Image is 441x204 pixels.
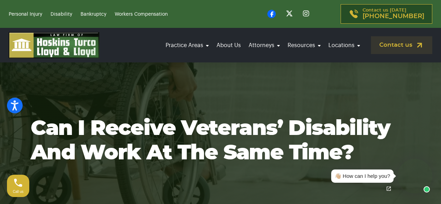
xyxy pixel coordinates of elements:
[341,4,432,24] a: Contact us [DATE][PHONE_NUMBER]
[31,116,411,165] h1: Can I Receive Veterans’ Disability and Work at the Same Time?
[115,12,168,17] a: Workers Compensation
[326,36,362,55] a: Locations
[371,36,432,54] a: Contact us
[164,36,211,55] a: Practice Areas
[214,36,243,55] a: About Us
[286,36,323,55] a: Resources
[13,190,24,194] span: Call us
[381,181,396,196] a: Open chat
[246,36,282,55] a: Attorneys
[363,8,424,20] p: Contact us [DATE]
[9,12,42,17] a: Personal Injury
[335,172,390,180] div: 👋🏼 How can I help you?
[9,32,99,58] img: logo
[51,12,72,17] a: Disability
[363,13,424,20] span: [PHONE_NUMBER]
[81,12,106,17] a: Bankruptcy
